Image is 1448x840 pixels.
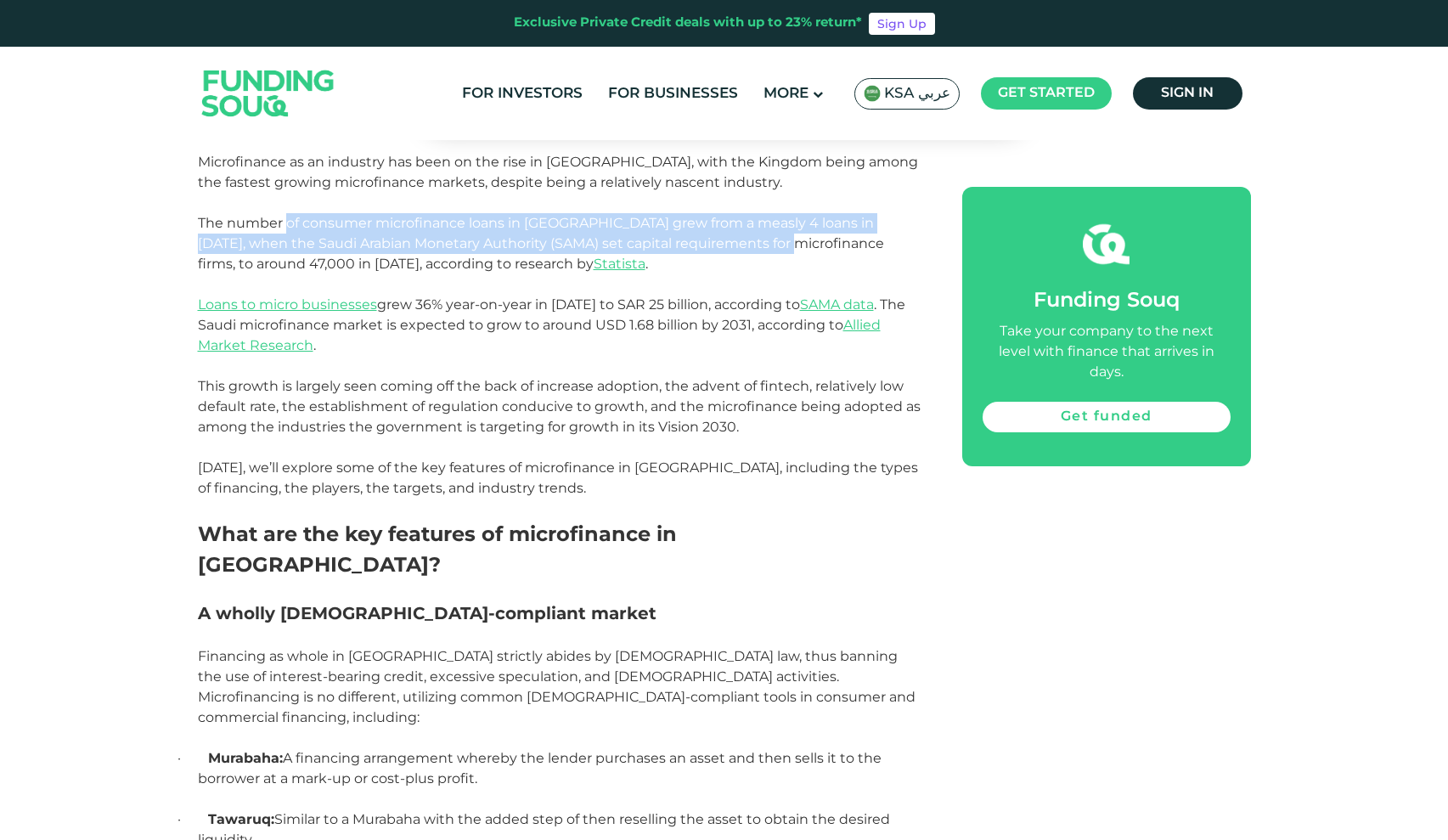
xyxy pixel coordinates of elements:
[594,256,645,272] a: Statista
[198,296,377,313] a: Loans to micro businesses
[177,811,208,827] span: ·
[198,648,916,725] span: Financing as whole in [GEOGRAPHIC_DATA] strictly abides by [DEMOGRAPHIC_DATA] law, thus banning t...
[185,50,352,136] img: Logo
[198,154,918,190] span: Microfinance as an industry has been on the rise in [GEOGRAPHIC_DATA], with the Kingdom being amo...
[645,256,648,272] span: .
[313,337,316,353] span: .
[198,603,656,623] span: A wholly [DEMOGRAPHIC_DATA]-compliant market
[1034,291,1180,311] span: Funding Souq
[198,459,918,496] span: [DATE], we’ll explore some of the key features of microfinance in [GEOGRAPHIC_DATA], including th...
[198,750,882,786] span: A financing arrangement whereby the lender purchases an asset and then sells it to the borrower a...
[198,521,677,577] span: What are the key features of microfinance in [GEOGRAPHIC_DATA]?
[208,750,283,766] span: Murabaha:
[800,296,874,313] a: SAMA data
[198,296,800,313] span: grew 36% year-on-year in [DATE] to SAR 25 billion, according to
[198,215,884,272] span: The number of consumer microfinance loans in [GEOGRAPHIC_DATA] grew from a measly 4 loans in [DAT...
[998,87,1095,99] span: Get started
[763,87,809,101] span: More
[884,84,950,104] span: KSA عربي
[1083,221,1130,268] img: fsicon
[514,14,862,33] div: Exclusive Private Credit deals with up to 23% return*
[208,811,274,827] span: Tawaruq:
[198,317,881,353] a: Allied Market Research
[1161,87,1214,99] span: Sign in
[604,80,742,108] a: For Businesses
[458,80,587,108] a: For Investors
[869,13,935,35] a: Sign Up
[198,378,921,435] span: This growth is largely seen coming off the back of increase adoption, the advent of fintech, rela...
[864,85,881,102] img: SA Flag
[177,750,208,766] span: ·
[983,402,1231,432] a: Get funded
[198,296,905,333] span: . The Saudi microfinance market is expected to grow to around USD 1.68 billion by 2031, according to
[1133,77,1242,110] a: Sign in
[983,322,1231,383] div: Take your company to the next level with finance that arrives in days.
